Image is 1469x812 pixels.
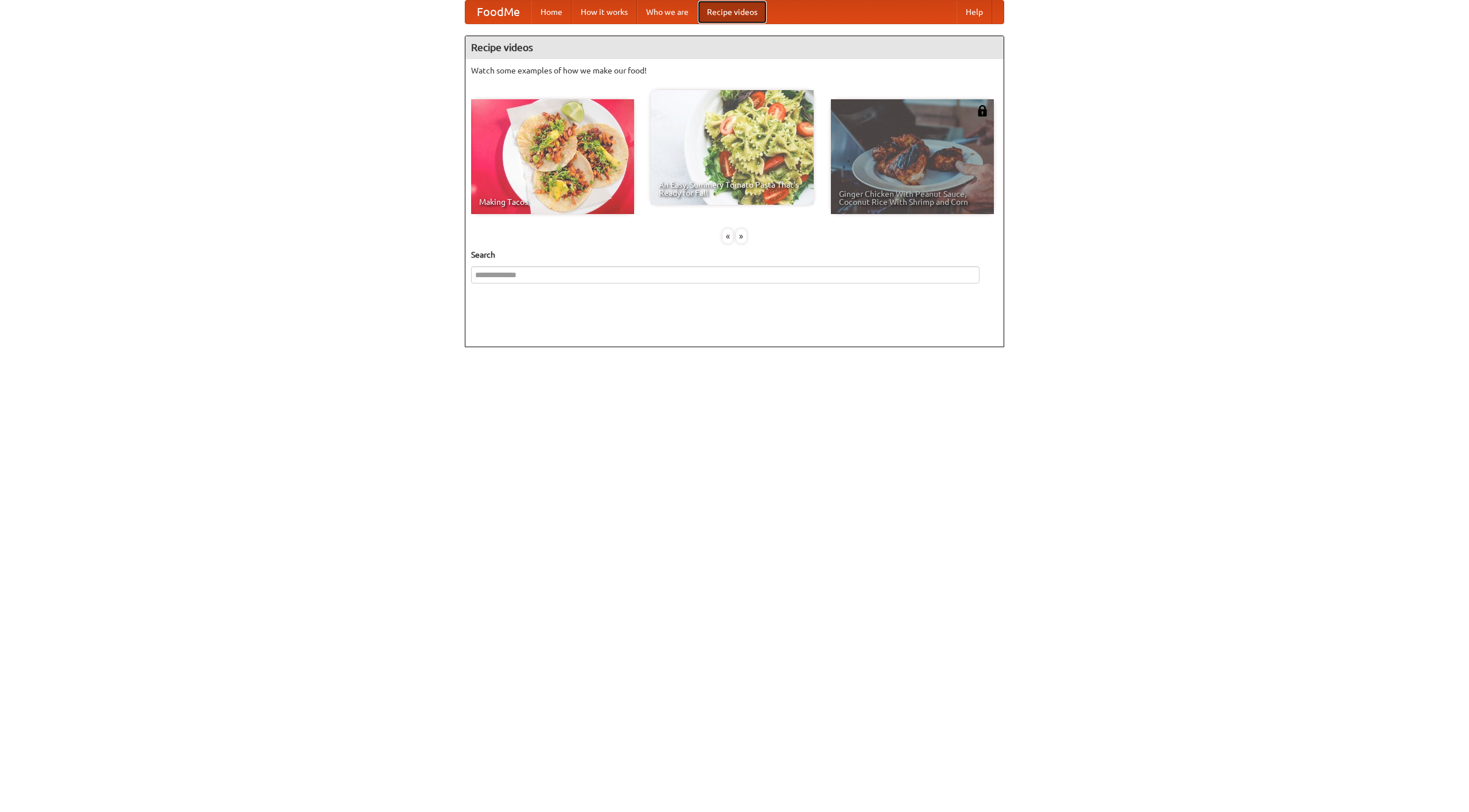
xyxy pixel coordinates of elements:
p: Watch some examples of how we make our food! [471,65,998,76]
a: Help [957,1,992,24]
a: Home [531,1,572,24]
a: Who we are [637,1,698,24]
div: » [736,229,747,243]
a: Recipe videos [698,1,767,24]
a: How it works [572,1,637,24]
img: 483408.png [977,105,988,116]
a: An Easy, Summery Tomato Pasta That's Ready for Fall [651,90,814,205]
h4: Recipe videos [465,36,1004,59]
a: Making Tacos [471,99,634,214]
div: « [722,229,733,243]
h5: Search [471,249,998,261]
a: FoodMe [465,1,531,24]
span: Making Tacos [479,198,626,206]
span: An Easy, Summery Tomato Pasta That's Ready for Fall [659,181,806,197]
